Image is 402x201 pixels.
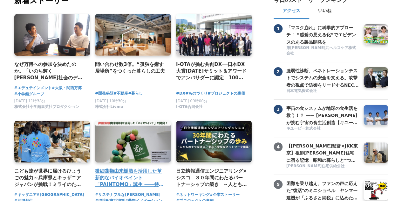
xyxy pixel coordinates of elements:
a: 宇宙の食システムが地球の食生活を救う！？ —— [PERSON_NAME]が挑む宇宙の食生活創造【キユーピー ミライ研究員】 [286,105,359,125]
a: #エデュテインメント [14,85,52,91]
a: [PERSON_NAME]住宅供給公社 [286,163,359,169]
span: 1 [274,24,283,33]
a: #DX [176,90,185,97]
a: #暮らし [128,90,143,97]
span: 第[PERSON_NAME]共ヘルスケア株式会社 [286,45,359,56]
span: 株式会社Livmo [95,104,123,110]
span: [DATE] 09時00分 [176,99,208,103]
span: 4 [274,142,283,151]
a: 脆弱性診断、ペネトレーションテストでシステムの安全を支える。攻撃者の視点で防御をリードするNECの「リスクハンティングチーム」 [286,67,359,88]
span: 日本電気株式会社 [286,88,317,94]
button: アクセス [274,4,309,19]
a: #企業ストーリー [210,192,240,198]
a: #ネットワーキング [176,192,210,198]
a: 株式会社Livmo [95,106,123,111]
a: #サステナブルな[PERSON_NAME] [95,192,160,198]
span: [DATE] 11時38分 [14,99,46,103]
span: キユーピー株式会社 [286,126,321,131]
a: なぜ万博への参加を決めたのか。「いのち輝く[PERSON_NAME]社会のデザイン」の実現に向けて、エデュテインメントの可能性を追求するプロジェクト。 [14,61,85,82]
span: 株式会社小学館集英社プロダクション [14,104,79,110]
a: I-OTA合同会社 [176,106,203,111]
a: #小学館グループ [14,91,44,97]
a: 微細藻類由来樹脂を活用した革新的なバイオペイント「PAINTOMO」誕生 ――持続可能な[PERSON_NAME]を描く、武蔵塗料の挑戦 [95,168,166,188]
a: 株式会社小学館集英社プロダクション [14,106,79,111]
a: こども達が世界に届けるひょうごの魅力～兵庫県とキッザニア ジャパンが挑戦！ミライのためにできること～ [14,168,85,188]
a: #プロジェクトの裏側 [208,90,245,97]
h3: 脆弱性診断、ペネトレーションテストでシステムの安全を支える。攻撃者の視点で防御をリードするNECの「リスクハンティングチーム」 [286,67,359,89]
a: #不動産 [113,90,128,97]
a: 第[PERSON_NAME]共ヘルスケア株式会社 [286,45,359,57]
span: [PERSON_NAME]住宅供給公社 [286,163,345,169]
a: 困難を乗り越え、ファンの声に応えた"復活"のミニショベル ヤンマー建機が「ふるさと納税」に込めた、ものづくりへの誇りと地域への想い [286,180,359,200]
a: 日立情報通信エンジニアリング×シスコ ３０年間にわたるパートナーシップの築き ~人とものをつなげる、安心・安全なネットワーク構築~ [176,168,247,188]
a: 「マスク崩れ」に科学的アプローチ！ “感覚の見える化”でエビデンスのある製品開発を [286,24,359,45]
span: 5 [274,180,283,189]
a: #ものづくり [185,90,208,97]
a: #[GEOGRAPHIC_DATA] [37,192,85,198]
h3: 宇宙の食システムが地球の食生活を救う！？ —— [PERSON_NAME]が挑む宇宙の食生活創造【キユーピー ミライ研究員】 [286,105,359,126]
a: I-OTAが挑む共創DX──日本DX大賞[DATE]サミット＆アワードでアンバサダーに認定 100社連携で拓く“共感される製造業DX”の新たな地平 [176,61,247,82]
a: キユーピー株式会社 [286,126,359,132]
button: いいね [309,4,340,19]
a: 問い合わせ数3倍。“孤独を癒す居場所”をつくった暮らしの工夫 [95,61,166,75]
a: #大阪・関西万博 [52,85,82,91]
a: 日本電気株式会社 [286,88,359,94]
a: #キッザニア [14,192,37,198]
span: [DATE] 10時30分 [95,99,126,103]
a: 【[PERSON_NAME]監督×JKK東京】祖師[PERSON_NAME]住宅に宿る記憶 昭和の暮らしと❝つながり❞が描く、これからの住まいのかたち [286,142,359,163]
a: #開発秘話 [95,90,113,97]
span: 3 [274,105,283,114]
span: 2 [274,67,283,76]
span: I-OTA合同会社 [176,104,203,110]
